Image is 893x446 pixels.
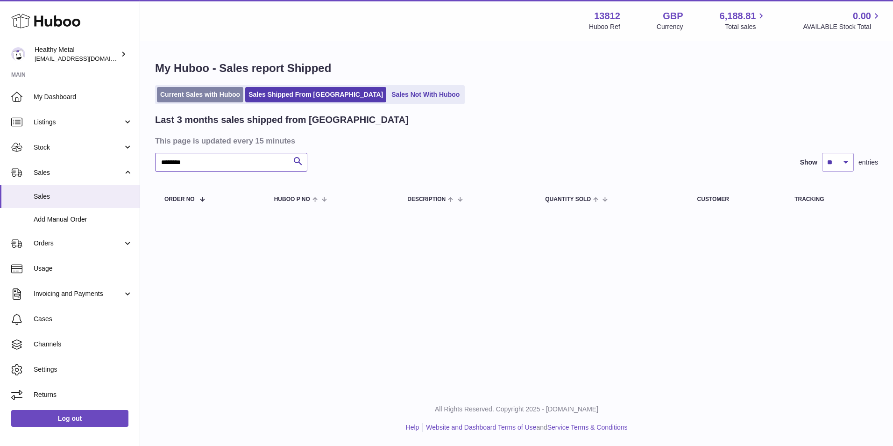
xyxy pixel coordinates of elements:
span: Settings [34,365,133,374]
img: internalAdmin-13812@internal.huboo.com [11,47,25,61]
h3: This page is updated every 15 minutes [155,136,876,146]
div: Customer [697,196,776,202]
span: entries [858,158,878,167]
span: Stock [34,143,123,152]
span: Order No [164,196,195,202]
a: Sales Shipped From [GEOGRAPHIC_DATA] [245,87,386,102]
span: Orders [34,239,123,248]
span: Channels [34,340,133,349]
div: Currency [657,22,683,31]
strong: 13812 [594,10,620,22]
span: Add Manual Order [34,215,133,224]
span: 0.00 [853,10,871,22]
span: Sales [34,168,123,177]
a: Sales Not With Huboo [388,87,463,102]
span: My Dashboard [34,93,133,101]
a: Website and Dashboard Terms of Use [426,424,536,431]
strong: GBP [663,10,683,22]
div: Tracking [794,196,869,202]
label: Show [800,158,817,167]
a: 0.00 AVAILABLE Stock Total [803,10,882,31]
span: Listings [34,118,123,127]
a: 6,188.81 Total sales [720,10,767,31]
h2: Last 3 months sales shipped from [GEOGRAPHIC_DATA] [155,114,409,126]
span: Quantity Sold [545,196,591,202]
span: Description [407,196,446,202]
span: Sales [34,192,133,201]
span: Total sales [725,22,766,31]
span: 6,188.81 [720,10,756,22]
a: Current Sales with Huboo [157,87,243,102]
span: Invoicing and Payments [34,289,123,298]
span: Usage [34,264,133,273]
a: Help [406,424,419,431]
span: Huboo P no [274,196,310,202]
a: Log out [11,410,128,427]
h1: My Huboo - Sales report Shipped [155,61,878,76]
span: [EMAIL_ADDRESS][DOMAIN_NAME] [35,55,137,62]
span: Cases [34,315,133,324]
div: Healthy Metal [35,45,119,63]
a: Service Terms & Conditions [547,424,628,431]
p: All Rights Reserved. Copyright 2025 - [DOMAIN_NAME] [148,405,886,414]
li: and [423,423,627,432]
span: Returns [34,390,133,399]
span: AVAILABLE Stock Total [803,22,882,31]
div: Huboo Ref [589,22,620,31]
